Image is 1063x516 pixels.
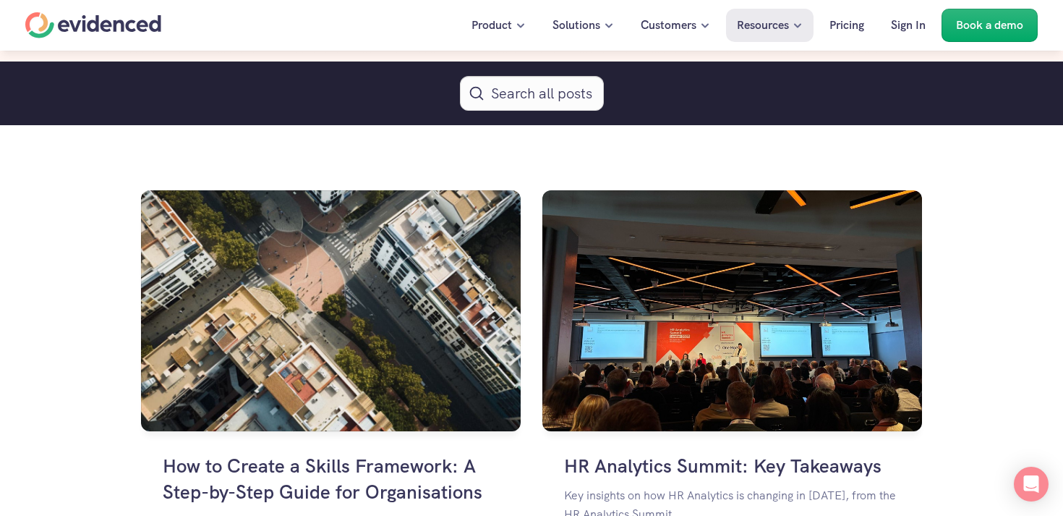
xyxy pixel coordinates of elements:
[819,9,875,42] a: Pricing
[737,16,789,35] p: Resources
[564,453,900,479] h4: HR Analytics Summit: Key Takeaways
[141,190,521,431] img: Aerial shot of a block of city flats and streets with trees on them
[891,16,926,35] p: Sign In
[471,16,512,35] p: Product
[880,9,936,42] a: Sign In
[641,16,696,35] p: Customers
[942,9,1038,42] a: Book a demo
[1014,467,1049,502] div: Open Intercom Messenger
[829,16,864,35] p: Pricing
[956,16,1023,35] p: Book a demo
[552,16,600,35] p: Solutions
[460,76,604,111] button: Search Icon
[25,12,161,38] a: Home
[163,453,499,506] h4: How to Create a Skills Framework: A Step-by-Step Guide for Organisations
